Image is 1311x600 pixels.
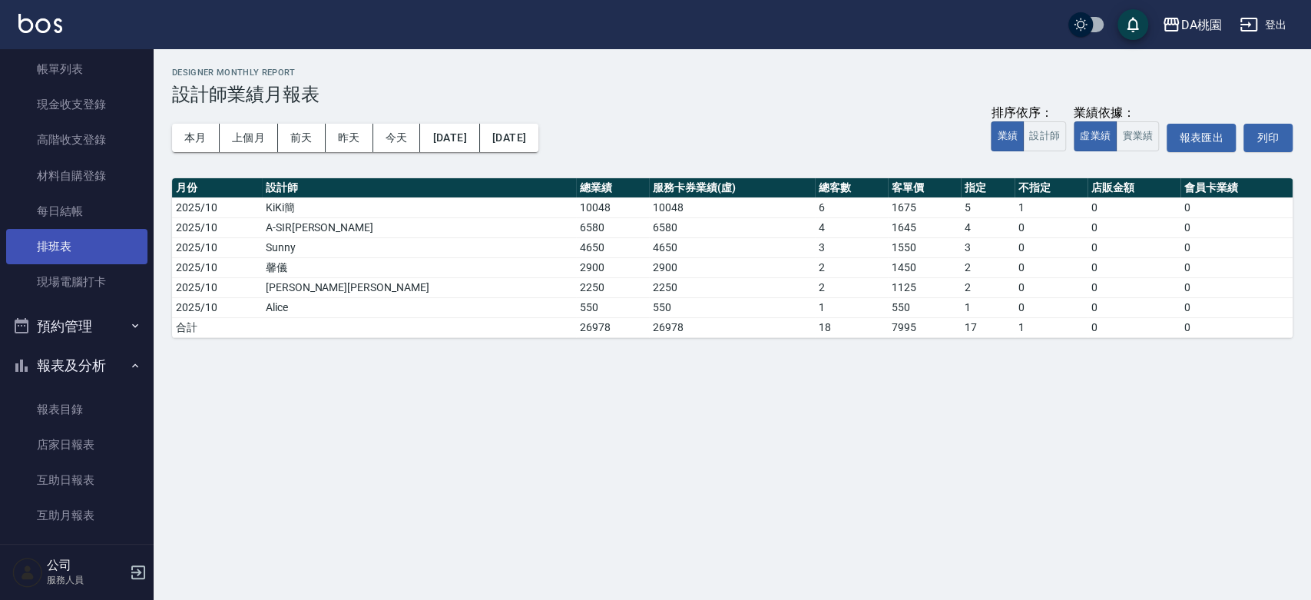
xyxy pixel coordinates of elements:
[888,257,961,277] td: 1450
[649,297,815,317] td: 550
[420,124,479,152] button: [DATE]
[1180,237,1293,257] td: 0
[888,297,961,317] td: 550
[172,217,262,237] td: 2025/10
[888,237,961,257] td: 1550
[6,534,147,569] a: 互助點數明細
[961,257,1015,277] td: 2
[1023,121,1066,151] button: 設計師
[815,277,888,297] td: 2
[961,297,1015,317] td: 1
[961,178,1015,198] th: 指定
[1088,217,1180,237] td: 0
[262,217,576,237] td: A-SIR[PERSON_NAME]
[6,158,147,194] a: 材料自購登錄
[888,197,961,217] td: 1675
[649,277,815,297] td: 2250
[1088,317,1180,337] td: 0
[888,277,961,297] td: 1125
[1180,317,1293,337] td: 0
[1156,9,1227,41] button: DA桃園
[1074,121,1117,151] button: 虛業績
[326,124,373,152] button: 昨天
[262,277,576,297] td: [PERSON_NAME][PERSON_NAME]
[172,178,262,198] th: 月份
[6,229,147,264] a: 排班表
[815,257,888,277] td: 2
[576,178,649,198] th: 總業績
[1180,15,1221,35] div: DA桃園
[961,277,1015,297] td: 2
[961,317,1015,337] td: 17
[1116,121,1159,151] button: 實業績
[1180,277,1293,297] td: 0
[47,573,125,587] p: 服務人員
[1015,217,1088,237] td: 0
[6,307,147,346] button: 預約管理
[1180,297,1293,317] td: 0
[278,124,326,152] button: 前天
[1015,237,1088,257] td: 0
[1180,257,1293,277] td: 0
[576,257,649,277] td: 2900
[961,217,1015,237] td: 4
[1015,277,1088,297] td: 0
[576,217,649,237] td: 6580
[262,197,576,217] td: KiKi簡
[6,194,147,229] a: 每日結帳
[1180,217,1293,237] td: 0
[1088,257,1180,277] td: 0
[1015,197,1088,217] td: 1
[888,317,961,337] td: 7995
[815,317,888,337] td: 18
[262,257,576,277] td: 馨儀
[1180,197,1293,217] td: 0
[480,124,538,152] button: [DATE]
[1088,277,1180,297] td: 0
[991,121,1024,151] button: 業績
[12,557,43,588] img: Person
[1167,124,1236,152] button: 報表匯出
[6,392,147,427] a: 報表目錄
[961,237,1015,257] td: 3
[1015,257,1088,277] td: 0
[576,237,649,257] td: 4650
[6,498,147,533] a: 互助月報表
[576,277,649,297] td: 2250
[172,68,1293,78] h2: Designer Monthly Report
[815,197,888,217] td: 6
[1243,124,1293,152] button: 列印
[172,124,220,152] button: 本月
[1015,297,1088,317] td: 0
[6,122,147,157] a: 高階收支登錄
[18,14,62,33] img: Logo
[6,427,147,462] a: 店家日報表
[6,51,147,87] a: 帳單列表
[576,317,649,337] td: 26978
[649,217,815,237] td: 6580
[262,237,576,257] td: Sunny
[1074,105,1159,121] div: 業績依據：
[172,297,262,317] td: 2025/10
[815,297,888,317] td: 1
[1088,197,1180,217] td: 0
[172,317,262,337] td: 合計
[1180,178,1293,198] th: 會員卡業績
[649,178,815,198] th: 服務卡券業績(虛)
[649,257,815,277] td: 2900
[815,217,888,237] td: 4
[991,105,1066,121] div: 排序依序：
[6,87,147,122] a: 現金收支登錄
[649,317,815,337] td: 26978
[172,277,262,297] td: 2025/10
[815,237,888,257] td: 3
[1117,9,1148,40] button: save
[1015,317,1088,337] td: 1
[815,178,888,198] th: 總客數
[172,257,262,277] td: 2025/10
[888,217,961,237] td: 1645
[47,558,125,573] h5: 公司
[220,124,278,152] button: 上個月
[172,84,1293,105] h3: 設計師業績月報表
